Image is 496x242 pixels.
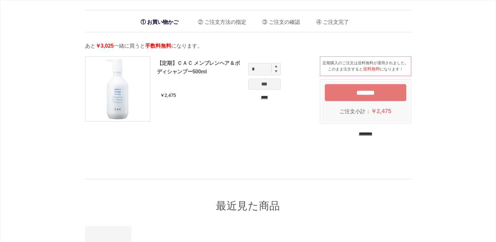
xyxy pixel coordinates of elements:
span: 手数料無料 [145,43,171,49]
li: お買い物かご [137,15,182,29]
li: ご注文方法の指定 [193,14,246,27]
div: 最近見た商品 [85,179,411,213]
li: ご注文完了 [311,14,349,27]
img: 【定期】ＣＡＣ メンブレンヘア＆ボディシャンプー500ml [85,57,150,121]
span: ￥2,475 [371,108,391,114]
p: あと 一緒に買うと になります。 [85,42,411,50]
img: spinminus.gif [275,70,278,73]
span: 送料無料 [363,67,380,71]
span: ￥3,025 [96,43,114,49]
div: 定期購入のご注文は送料無料が適用されました。 このまま注文すると になります！ [320,56,411,76]
li: ご注文の確認 [257,14,300,27]
img: spinplus.gif [275,65,278,68]
a: 【定期】ＣＡＣ メンブレンヘア＆ボディシャンプー500ml [157,60,240,74]
div: ご注文小計： [325,104,406,118]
